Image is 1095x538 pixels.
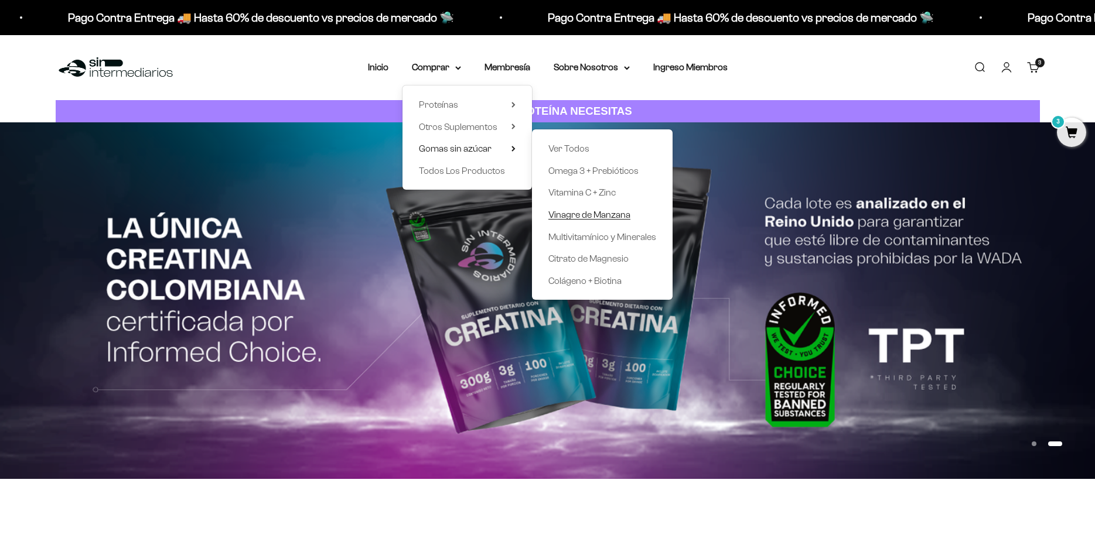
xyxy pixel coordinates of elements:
[485,62,530,72] a: Membresía
[419,163,516,179] a: Todos Los Productos
[508,8,894,27] p: Pago Contra Entrega 🚚 Hasta 60% de descuento vs precios de mercado 🛸
[1057,127,1086,140] a: 3
[1051,115,1065,129] mark: 3
[419,166,505,176] span: Todos Los Productos
[653,62,728,72] a: Ingreso Miembros
[548,276,622,286] span: Colágeno + Biotina
[419,143,492,153] span: Gomas sin azúcar
[412,60,461,75] summary: Comprar
[548,207,656,222] a: Vinagre de Manzana
[548,273,656,289] a: Colágeno + Biotina
[419,100,458,109] span: Proteínas
[548,187,616,197] span: Vitamina C + Zinc
[548,141,656,156] a: Ver Todos
[548,166,639,176] span: Omega 3 + Prebióticos
[56,100,1040,123] a: CUANTA PROTEÍNA NECESITAS
[548,185,656,200] a: Vitamina C + Zinc
[548,232,656,242] span: Multivitamínico y Minerales
[419,119,516,135] summary: Otros Suplementos
[554,60,630,75] summary: Sobre Nosotros
[548,163,656,179] a: Omega 3 + Prebióticos
[1038,60,1041,66] span: 3
[419,97,516,112] summary: Proteínas
[548,251,656,266] a: Citrato de Magnesio
[368,62,388,72] a: Inicio
[548,229,656,245] a: Multivitamínico y Minerales
[419,122,497,132] span: Otros Suplementos
[28,8,414,27] p: Pago Contra Entrega 🚚 Hasta 60% de descuento vs precios de mercado 🛸
[548,210,630,220] span: Vinagre de Manzana
[419,141,516,156] summary: Gomas sin azúcar
[548,143,589,153] span: Ver Todos
[463,105,632,117] strong: CUANTA PROTEÍNA NECESITAS
[548,253,629,263] span: Citrato de Magnesio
